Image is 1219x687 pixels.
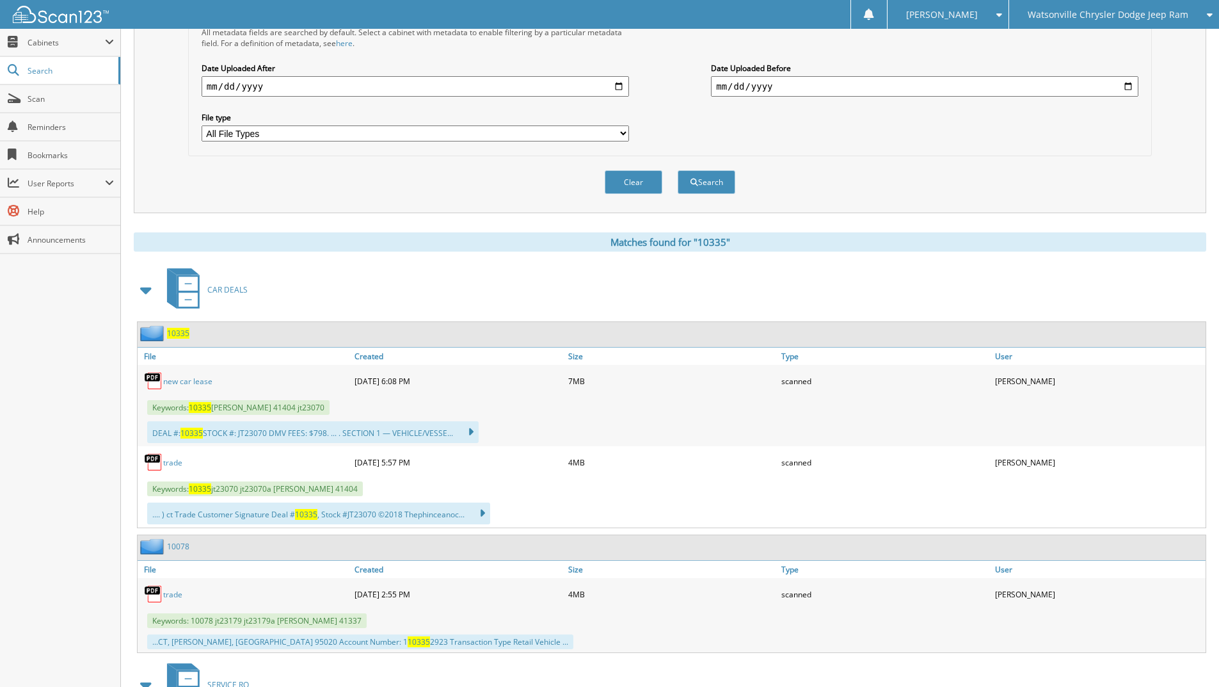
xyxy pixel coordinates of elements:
img: PDF.png [144,453,163,472]
a: Type [778,348,992,365]
span: Keywords: jt23070 jt23070a [PERSON_NAME] 41404 [147,481,363,496]
div: scanned [778,368,992,394]
span: Watsonville Chrysler Dodge Jeep Ram [1028,11,1188,19]
span: 10335 [295,509,317,520]
div: [DATE] 6:08 PM [351,368,565,394]
a: Created [351,561,565,578]
div: DEAL #: STOCK #: JT23070 DMV FEES: $798. ... . SECTION 1 — VEHICLE/VESSE... [147,421,479,443]
div: All metadata fields are searched by default. Select a cabinet with metadata to enable filtering b... [202,27,629,49]
a: Size [565,348,779,365]
a: trade [163,589,182,600]
span: Scan [28,93,114,104]
input: end [711,76,1138,97]
img: folder2.png [140,538,167,554]
label: Date Uploaded After [202,63,629,74]
img: folder2.png [140,325,167,341]
a: File [138,348,351,365]
span: 10335 [408,636,430,647]
div: [PERSON_NAME] [992,368,1206,394]
span: Bookmarks [28,150,114,161]
button: Clear [605,170,662,194]
span: Reminders [28,122,114,133]
a: 10078 [167,541,189,552]
span: 10335 [189,402,211,413]
a: new car lease [163,376,212,387]
span: User Reports [28,178,105,189]
span: Search [28,65,112,76]
iframe: Chat Widget [1155,626,1219,687]
div: 7MB [565,368,779,394]
button: Search [678,170,735,194]
input: start [202,76,629,97]
span: 10335 [189,483,211,494]
label: File type [202,112,629,123]
a: Created [351,348,565,365]
a: User [992,561,1206,578]
a: User [992,348,1206,365]
div: 4MB [565,449,779,475]
span: Announcements [28,234,114,245]
span: [PERSON_NAME] [906,11,978,19]
span: Keywords: [PERSON_NAME] 41404 jt23070 [147,400,330,415]
span: Help [28,206,114,217]
label: Date Uploaded Before [711,63,1138,74]
img: PDF.png [144,585,163,604]
div: scanned [778,449,992,475]
div: [PERSON_NAME] [992,449,1206,475]
a: CAR DEALS [159,264,248,315]
div: scanned [778,581,992,607]
img: PDF.png [144,371,163,391]
div: [PERSON_NAME] [992,581,1206,607]
span: Cabinets [28,37,105,48]
div: .... ) ct Trade Customer Signature Deal # , Stock #JT23070 ©2018 Thephinceanoc... [147,503,490,524]
div: [DATE] 5:57 PM [351,449,565,475]
span: Keywords: 10078 jt23179 jt23179a [PERSON_NAME] 41337 [147,613,367,628]
span: 10335 [180,428,203,439]
div: ...CT, [PERSON_NAME], [GEOGRAPHIC_DATA] 95020 Account Number: 1 2923 Transaction Type Retail Vehi... [147,634,573,649]
div: [DATE] 2:55 PM [351,581,565,607]
img: scan123-logo-white.svg [13,6,109,23]
a: Type [778,561,992,578]
a: trade [163,457,182,468]
a: here [336,38,353,49]
div: Matches found for "10335" [134,232,1206,252]
a: Size [565,561,779,578]
a: File [138,561,351,578]
span: CAR DEALS [207,284,248,295]
a: 10335 [167,328,189,339]
div: 4MB [565,581,779,607]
